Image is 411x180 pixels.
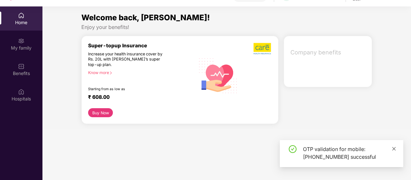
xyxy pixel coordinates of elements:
[88,87,168,91] div: Starting from as low as
[18,38,24,44] img: svg+xml;base64,PHN2ZyB3aWR0aD0iMjAiIGhlaWdodD0iMjAiIHZpZXdCb3g9IjAgMCAyMCAyMCIgZmlsbD0ibm9uZSIgeG...
[18,89,24,95] img: svg+xml;base64,PHN2ZyBpZD0iSG9zcGl0YWxzIiB4bWxucz0iaHR0cDovL3d3dy53My5vcmcvMjAwMC9zdmciIHdpZHRoPS...
[81,13,210,22] span: Welcome back, [PERSON_NAME]!
[289,145,297,153] span: check-circle
[392,147,396,151] span: close
[81,24,372,31] div: Enjoy your benefits!
[18,12,24,19] img: svg+xml;base64,PHN2ZyBpZD0iSG9tZSIgeG1sbnM9Imh0dHA6Ly93d3cudzMub3JnLzIwMDAvc3ZnIiB3aWR0aD0iMjAiIG...
[88,108,113,117] button: Buy Now
[287,44,372,61] div: Company benefits
[88,43,195,49] div: Super-topup Insurance
[88,52,168,68] div: Increase your health insurance cover by Rs. 20L with [PERSON_NAME]’s super top-up plan.
[88,70,191,75] div: Know more
[88,94,189,102] div: ₹ 608.00
[290,48,367,57] span: Company benefits
[253,43,272,55] img: b5dec4f62d2307b9de63beb79f102df3.png
[303,145,396,161] div: OTP validation for mobile: [PHONE_NUMBER] successful
[18,63,24,70] img: svg+xml;base64,PHN2ZyBpZD0iQmVuZWZpdHMiIHhtbG5zPSJodHRwOi8vd3d3LnczLm9yZy8yMDAwL3N2ZyIgd2lkdGg9Ij...
[195,52,241,99] img: svg+xml;base64,PHN2ZyB4bWxucz0iaHR0cDovL3d3dy53My5vcmcvMjAwMC9zdmciIHhtbG5zOnhsaW5rPSJodHRwOi8vd3...
[109,71,113,75] span: right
